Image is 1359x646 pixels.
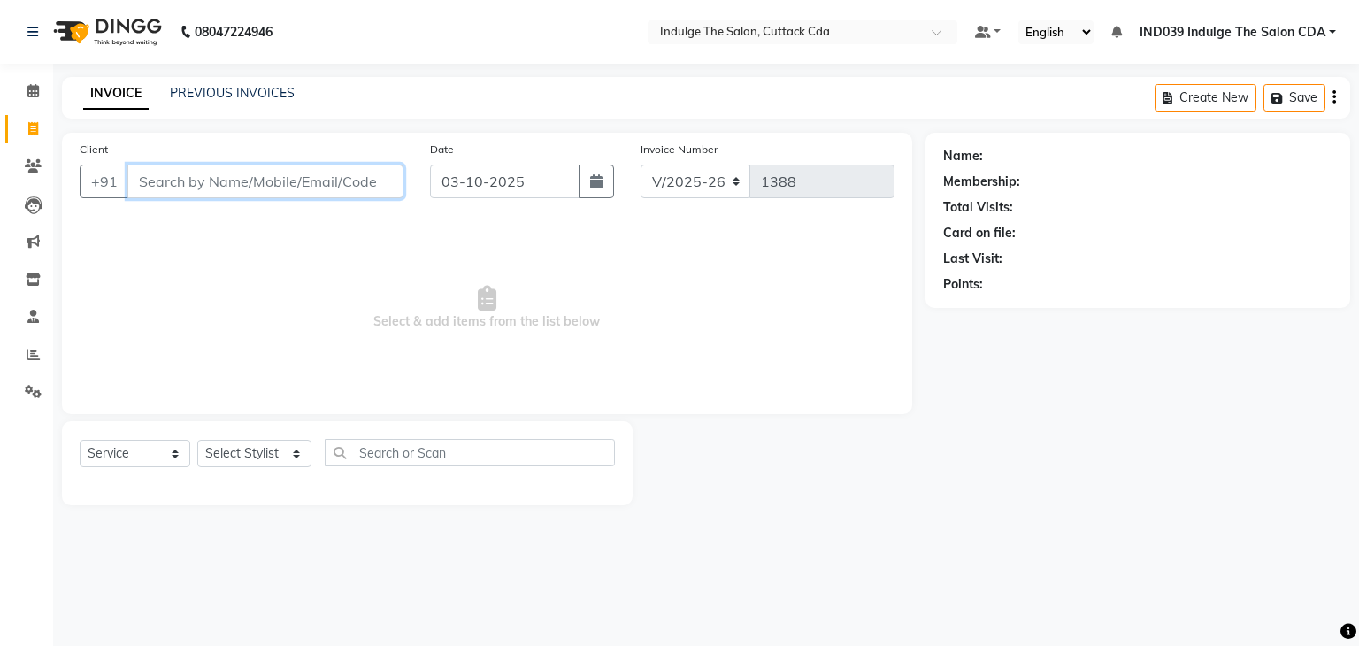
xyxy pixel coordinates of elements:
label: Client [80,142,108,158]
input: Search or Scan [325,439,615,466]
a: INVOICE [83,78,149,110]
a: PREVIOUS INVOICES [170,85,295,101]
div: Total Visits: [943,198,1013,217]
button: Create New [1155,84,1256,112]
div: Name: [943,147,983,165]
b: 08047224946 [195,7,273,57]
div: Points: [943,275,983,294]
span: IND039 Indulge The Salon CDA [1140,23,1325,42]
button: +91 [80,165,129,198]
img: logo [45,7,166,57]
div: Membership: [943,173,1020,191]
span: Select & add items from the list below [80,219,894,396]
div: Last Visit: [943,250,1002,268]
label: Invoice Number [641,142,718,158]
button: Save [1263,84,1325,112]
label: Date [430,142,454,158]
div: Card on file: [943,224,1016,242]
input: Search by Name/Mobile/Email/Code [127,165,403,198]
